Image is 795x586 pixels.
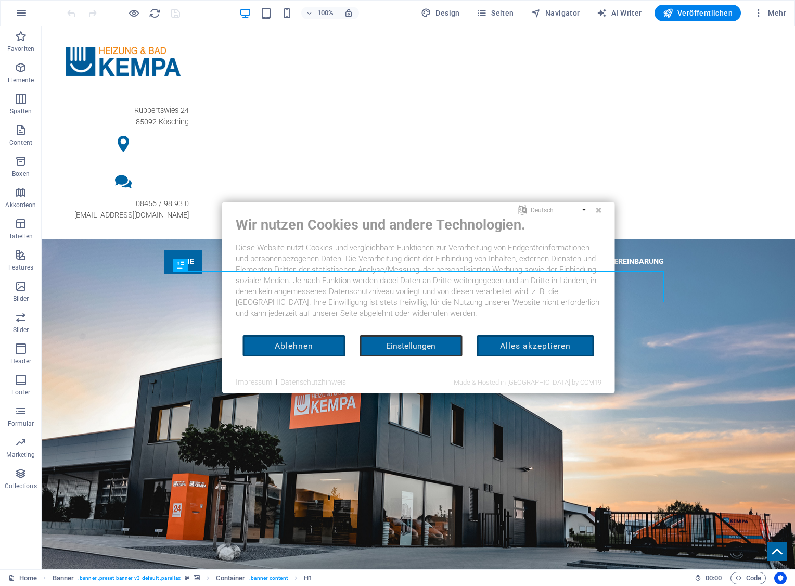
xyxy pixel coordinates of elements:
[730,572,766,584] button: Code
[301,7,338,19] button: 100%
[201,309,304,330] button: Ablehnen
[417,5,464,21] div: Design (Strg+Alt+Y)
[8,419,34,428] p: Formular
[216,572,245,584] span: Klick zum Auswählen. Doppelklick zum Bearbeiten
[435,309,552,330] button: Alles akzeptieren
[317,7,334,19] h6: 100%
[239,351,304,362] a: Datenschutzhinweis
[527,5,584,21] button: Navigator
[421,8,460,18] span: Design
[13,295,29,303] p: Bilder
[93,80,147,89] span: Ruppertswies 24
[53,572,74,584] span: Klick zum Auswählen. Doppelklick zum Bearbeiten
[5,482,36,490] p: Collections
[10,357,31,365] p: Header
[475,179,486,188] label: Sprache auswählen
[663,8,733,18] span: Veröffentlichen
[127,7,140,19] button: Klicke hier, um den Vorschau-Modus zu verlassen
[593,5,646,21] button: AI Writer
[655,5,741,21] button: Veröffentlichen
[417,5,464,21] button: Design
[194,216,560,293] div: Diese Website nutzt Cookies und vergleichbare Funktionen zur Verarbeitung von Endgeräteinformatio...
[13,326,29,334] p: Slider
[477,8,514,18] span: Seiten
[713,574,714,582] span: :
[148,7,161,19] button: reload
[5,201,36,209] p: Akkordeon
[489,176,549,192] select: Sprache auswählen
[304,572,312,584] span: Klick zum Auswählen. Doppelklick zum Bearbeiten
[9,138,32,147] p: Content
[7,45,34,53] p: Favoriten
[194,351,230,362] a: Impressum
[344,8,353,18] i: Bei Größenänderung Zoomstufe automatisch an das gewählte Gerät anpassen.
[12,170,30,178] p: Boxen
[249,572,287,584] span: . banner-content
[8,263,33,272] p: Features
[78,572,181,584] span: . banner .preset-banner-v3-default .parallax
[194,192,560,206] div: Wir nutzen Cookies und andere Technologien.
[735,572,761,584] span: Code
[9,232,33,240] p: Tabellen
[11,388,30,397] p: Footer
[706,572,722,584] span: 00 00
[774,572,787,584] button: Usercentrics
[531,8,580,18] span: Navigator
[6,451,35,459] p: Marketing
[194,575,200,581] i: Element verfügt über einen Hintergrund
[753,8,786,18] span: Mehr
[8,572,37,584] a: Klick, um Auswahl aufzuheben. Doppelklick öffnet Seitenverwaltung
[695,572,722,584] h6: Session-Zeit
[749,5,790,21] button: Mehr
[8,76,34,84] p: Elemente
[412,352,560,360] a: Made & Hosted in [GEOGRAPHIC_DATA] by CCM19
[318,309,421,330] button: Einstellungen
[597,8,642,18] span: AI Writer
[10,107,32,116] p: Spalten
[53,572,313,584] nav: breadcrumb
[185,575,189,581] i: Dieses Element ist ein anpassbares Preset
[472,5,518,21] button: Seiten
[149,7,161,19] i: Seite neu laden
[549,176,565,192] button: Schließen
